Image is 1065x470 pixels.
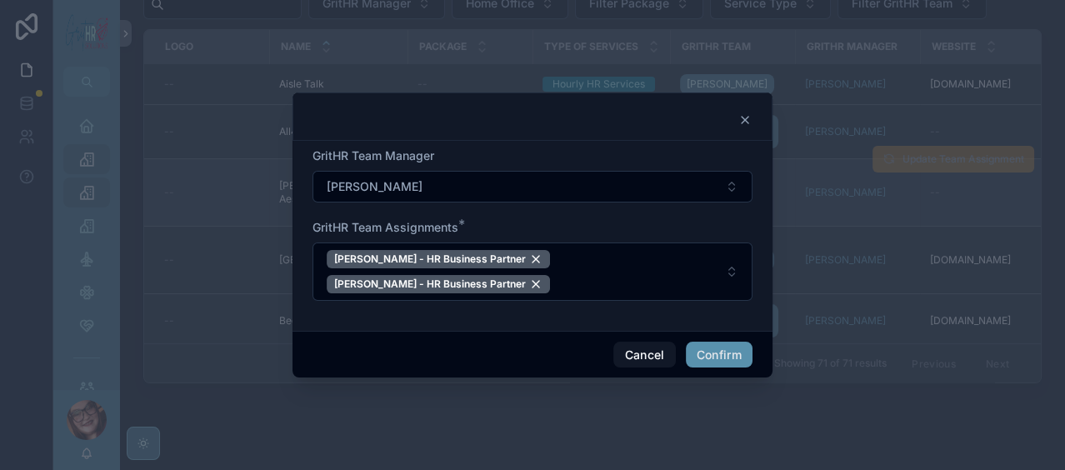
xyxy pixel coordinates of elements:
[312,242,752,301] button: Select Button
[613,342,675,368] button: Cancel
[327,250,550,268] button: Unselect 78
[327,275,550,293] button: Unselect 33
[334,252,526,266] span: [PERSON_NAME] - HR Business Partner
[686,342,752,368] button: Confirm
[334,277,526,291] span: [PERSON_NAME] - HR Business Partner
[312,220,458,234] span: GritHR Team Assignments
[312,148,434,162] span: GritHR Team Manager
[327,178,422,195] span: [PERSON_NAME]
[312,171,752,202] button: Select Button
